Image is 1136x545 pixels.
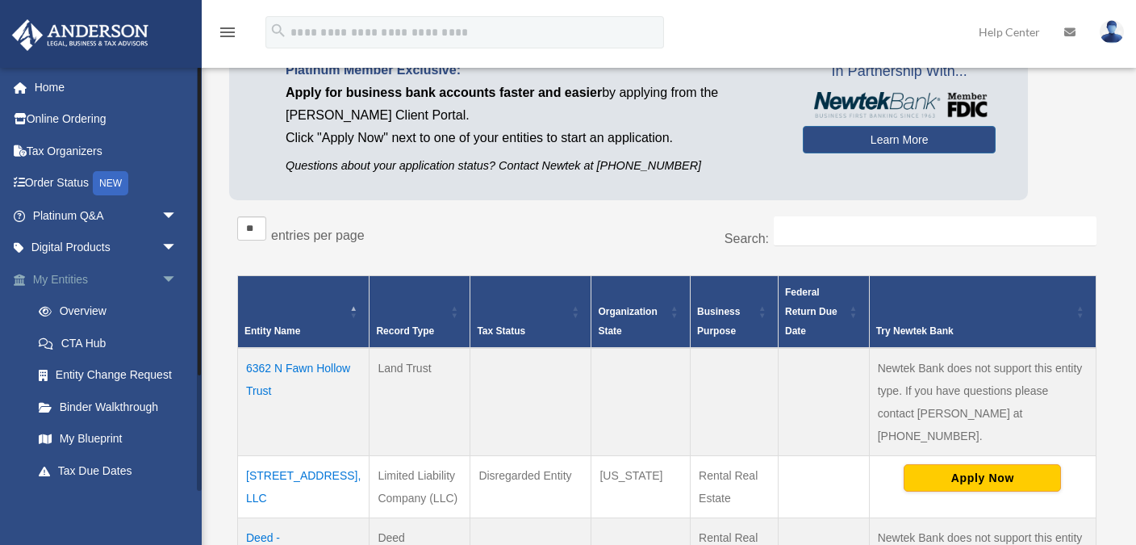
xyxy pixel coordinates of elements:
p: Questions about your application status? Contact Newtek at [PHONE_NUMBER] [286,156,779,176]
a: Overview [23,296,194,328]
span: Record Type [376,325,434,337]
a: Tax Due Dates [23,455,202,487]
button: Apply Now [904,464,1061,492]
a: My Anderson Teamarrow_drop_down [11,487,202,519]
img: Anderson Advisors Platinum Portal [7,19,153,51]
a: Tax Organizers [11,135,202,167]
span: In Partnership With... [803,59,996,85]
a: Home [11,71,202,103]
th: Tax Status: Activate to sort [470,276,591,349]
i: search [269,22,287,40]
span: Organization State [598,306,657,337]
a: CTA Hub [23,327,202,359]
label: entries per page [271,228,365,242]
td: Disregarded Entity [470,456,591,518]
th: Entity Name: Activate to invert sorting [238,276,370,349]
span: arrow_drop_down [161,487,194,520]
td: Rental Real Estate [691,456,779,518]
a: Platinum Q&Aarrow_drop_down [11,199,202,232]
th: Business Purpose: Activate to sort [691,276,779,349]
th: Try Newtek Bank : Activate to sort [869,276,1096,349]
img: User Pic [1100,20,1124,44]
td: Limited Liability Company (LLC) [370,456,470,518]
p: by applying from the [PERSON_NAME] Client Portal. [286,82,779,127]
a: menu [218,28,237,42]
a: My Blueprint [23,423,202,455]
th: Record Type: Activate to sort [370,276,470,349]
td: [US_STATE] [591,456,691,518]
td: 6362 N Fawn Hollow Trust [238,348,370,456]
td: [STREET_ADDRESS], LLC [238,456,370,518]
a: Online Ordering [11,103,202,136]
span: Tax Status [477,325,525,337]
span: arrow_drop_down [161,263,194,296]
div: Try Newtek Bank [876,321,1071,341]
a: Order StatusNEW [11,167,202,200]
a: Digital Productsarrow_drop_down [11,232,202,264]
a: Entity Change Request [23,359,202,392]
span: Federal Return Due Date [785,287,837,337]
label: Search: [725,232,769,245]
span: Business Purpose [697,306,740,337]
th: Organization State: Activate to sort [591,276,691,349]
a: Learn More [803,126,996,153]
td: Land Trust [370,348,470,456]
i: menu [218,23,237,42]
p: Platinum Member Exclusive: [286,59,779,82]
th: Federal Return Due Date: Activate to sort [779,276,870,349]
td: Newtek Bank does not support this entity type. If you have questions please contact [PERSON_NAME]... [869,348,1096,456]
a: Binder Walkthrough [23,391,202,423]
img: NewtekBankLogoSM.png [811,92,988,118]
a: My Entitiesarrow_drop_down [11,263,202,296]
p: Click "Apply Now" next to one of your entities to start an application. [286,127,779,149]
span: Entity Name [244,325,300,337]
span: arrow_drop_down [161,232,194,265]
span: arrow_drop_down [161,199,194,233]
div: NEW [93,171,128,195]
span: Apply for business bank accounts faster and easier [286,86,602,99]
